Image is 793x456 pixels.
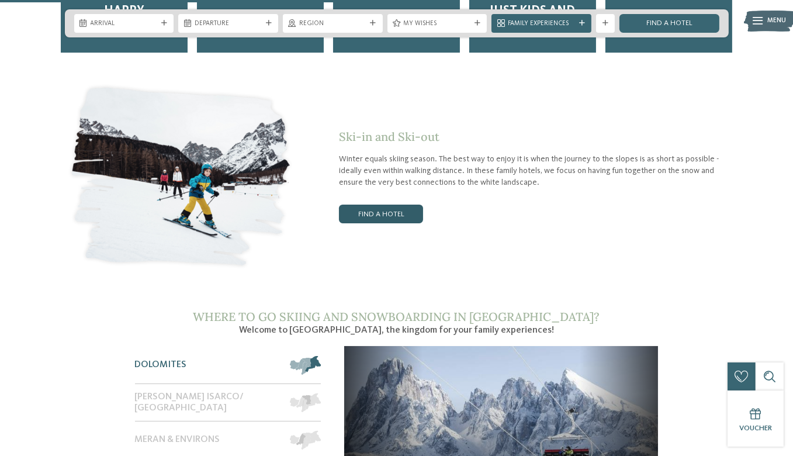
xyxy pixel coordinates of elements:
a: Find a hotel [619,14,719,33]
span: Just Kids and Family [479,4,587,33]
img: Family hotel on the slope = boundless fun [65,81,297,272]
span: Arrival [91,19,158,29]
span: Meran & Environs [135,434,220,445]
span: Voucher [739,424,772,432]
span: Region [299,19,366,29]
span: Welcome to [GEOGRAPHIC_DATA], the kingdom for your family experiences! [239,326,554,335]
span: Family Experiences [508,19,575,29]
span: Where to go skiing and snowboarding in [GEOGRAPHIC_DATA]? [193,309,600,324]
p: Winter equals skiing season. The best way to enjoy it is when the journey to the slopes is as sho... [339,153,728,188]
span: [PERSON_NAME] Isarco/ [GEOGRAPHIC_DATA] [135,392,281,414]
span: My wishes [404,19,471,29]
span: Happy Teenagers [70,4,178,33]
a: Find a hotel [339,205,423,223]
span: Ski-in and Ski-out [339,129,439,144]
span: Departure [195,19,262,29]
a: Voucher [728,391,784,447]
span: Dolomites [135,360,187,371]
